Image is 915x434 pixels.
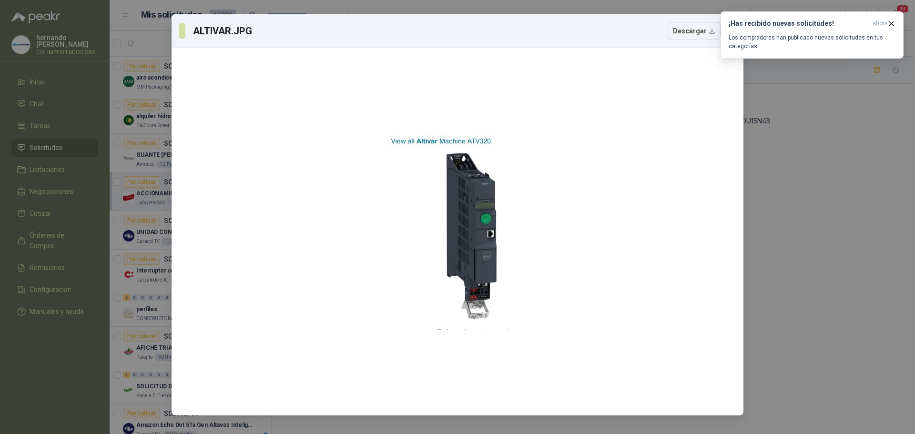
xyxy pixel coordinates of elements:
[193,24,254,38] h3: ALTIVAR.JPG
[873,20,888,28] span: ahora
[668,22,721,40] button: Descargar
[729,20,869,28] h3: ¡Has recibido nuevas solicitudes!
[721,11,904,59] button: ¡Has recibido nuevas solicitudes!ahora Los compradores han publicado nuevas solicitudes en tus ca...
[729,33,895,50] p: Los compradores han publicado nuevas solicitudes en tus categorías.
